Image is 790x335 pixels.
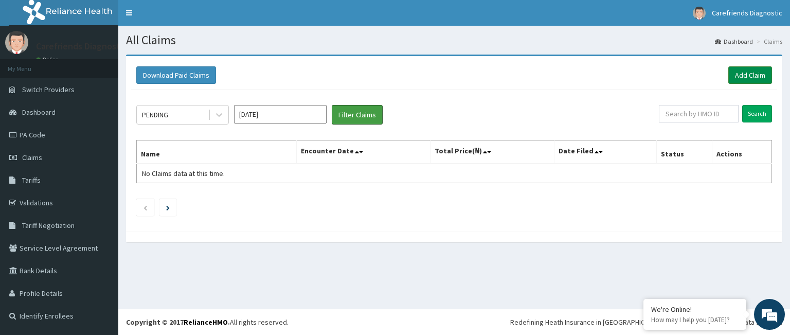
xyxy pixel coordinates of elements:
th: Date Filed [554,140,657,164]
span: Switch Providers [22,85,75,94]
span: Tariffs [22,175,41,185]
footer: All rights reserved. [118,309,790,335]
div: Redefining Heath Insurance in [GEOGRAPHIC_DATA] using Telemedicine and Data Science! [510,317,782,327]
p: How may I help you today? [651,315,739,324]
a: Next page [166,203,170,212]
th: Name [137,140,297,164]
a: Online [36,56,61,63]
th: Status [657,140,712,164]
div: We're Online! [651,305,739,314]
li: Claims [754,37,782,46]
input: Search [742,105,772,122]
strong: Copyright © 2017 . [126,318,230,327]
a: Add Claim [728,66,772,84]
span: No Claims data at this time. [142,169,225,178]
span: Dashboard [22,108,56,117]
img: User Image [5,31,28,54]
a: Previous page [143,203,148,212]
p: Carefriends Diagnostic [36,42,127,51]
input: Search by HMO ID [659,105,739,122]
div: PENDING [142,110,168,120]
span: Carefriends Diagnostic [712,8,782,17]
input: Select Month and Year [234,105,327,124]
a: RelianceHMO [184,318,228,327]
h1: All Claims [126,33,782,47]
span: Claims [22,153,42,162]
span: Tariff Negotiation [22,221,75,230]
button: Download Paid Claims [136,66,216,84]
button: Filter Claims [332,105,383,125]
th: Encounter Date [297,140,430,164]
img: User Image [693,7,706,20]
th: Total Price(₦) [430,140,554,164]
th: Actions [712,140,771,164]
a: Dashboard [715,37,753,46]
